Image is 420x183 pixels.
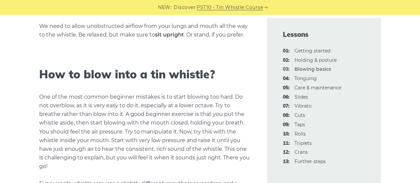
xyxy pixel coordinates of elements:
a: 07:Vibrato [294,103,312,109]
span: 05: [283,84,290,92]
span: 03: [283,65,290,73]
a: 06:Slides [294,94,308,100]
span: Lessons [283,30,365,39]
a: 13:Further steps [294,158,326,164]
a: 01:Getting started [294,48,330,54]
a: 04:Tonguing [294,75,317,81]
a: 11:Triplets [294,140,312,146]
span: 02: [283,56,290,64]
span: 11: [283,139,290,147]
span: 09: [283,121,290,129]
a: 10:Rolls [294,131,306,137]
p: We need to allow unobstructed airflow from your lungs and mouth all the way to the whistle. Be re... [39,22,251,39]
span: 12: [283,148,290,156]
a: 05:Care & maintenance [294,85,341,91]
h2: How to blow into a tin whistle? [39,68,251,81]
span: 06: [283,93,290,101]
strong: sit upright [155,32,184,38]
span: 13: [283,158,290,166]
span: 10: [283,130,290,138]
a: PST10 - Tin Whistle Course [197,4,263,11]
strong: Blowing basics [294,66,331,72]
a: 09:Taps [294,122,305,128]
span: NEW: [158,4,172,11]
span: 08: [283,112,290,120]
span: Discover [174,4,196,11]
a: 02:Holding & posture [294,57,337,63]
span: 07: [283,102,290,110]
span: 01: [283,47,290,55]
a: 08:Cuts [294,112,305,118]
span: 04: [283,75,290,83]
a: 12:Crans [294,149,308,155]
